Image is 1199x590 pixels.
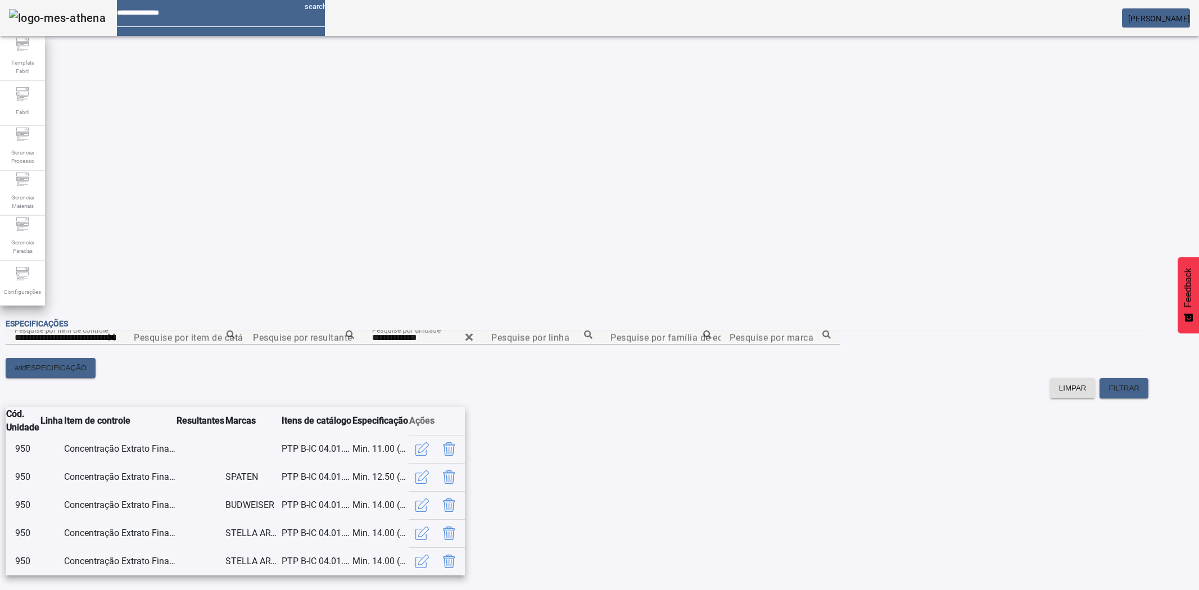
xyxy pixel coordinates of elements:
[1059,383,1087,394] span: LIMPAR
[352,435,409,463] td: Min. 11.00 (RITM18189481)
[436,548,463,575] button: Delete
[64,463,176,491] td: Concentração Extrato Final de Fervura
[1128,14,1190,23] span: [PERSON_NAME]
[6,55,39,79] span: Template Fabril
[281,463,352,491] td: PTP B-IC 04.01.01.05
[225,491,281,519] td: BUDWEISER
[1178,257,1199,333] button: Feedback - Mostrar pesquisa
[409,407,465,435] th: Ações
[1108,383,1139,394] span: FILTRAR
[6,319,68,328] span: Especificações
[491,332,569,343] mat-label: Pesquise por linha
[436,520,463,547] button: Delete
[436,464,463,491] button: Delete
[225,519,281,547] td: STELLA ARTOIS PURE GOLD
[6,435,40,463] td: 950
[730,331,831,344] input: Number
[6,491,40,519] td: 950
[6,190,39,214] span: Gerenciar Materiais
[15,331,116,344] input: Number
[352,463,409,491] td: Min. 12.50 (RITM18189481)
[352,519,409,547] td: Min. 14.00 (RITM18189594)
[1100,378,1148,398] button: FILTRAR
[64,519,176,547] td: Concentração Extrato Final de Fervura
[6,407,40,435] th: Cód. Unidade
[436,492,463,519] button: Delete
[281,547,352,575] td: PTP B-IC 04.01.01.05
[610,332,768,343] mat-label: Pesquise por família de equipamento
[352,547,409,575] td: Min. 14.00 (RITM18189594)
[12,105,33,120] span: Fabril
[281,519,352,547] td: PTP B-IC 04.01.01.05
[6,358,96,378] button: addESPECIFICAÇÃO
[26,362,87,374] span: ESPECIFICAÇÃO
[176,407,225,435] th: Resultantes
[225,407,281,435] th: Marcas
[352,407,409,435] th: Especificação
[372,326,441,334] mat-label: Pesquise por unidade
[225,463,281,491] td: SPATEN
[64,435,176,463] td: Concentração Extrato Final de Fervura
[372,331,473,344] input: Number
[1183,268,1193,307] span: Feedback
[15,326,108,334] mat-label: Pesquise por item de controle
[610,331,712,344] input: Number
[134,332,262,343] mat-label: Pesquise por item de catálogo
[6,463,40,491] td: 950
[281,491,352,519] td: PTP B-IC 04.01.01.05
[6,145,39,169] span: Gerenciar Processo
[6,519,40,547] td: 950
[1050,378,1096,398] button: LIMPAR
[253,332,352,343] mat-label: Pesquise por resultante
[6,547,40,575] td: 950
[64,547,176,575] td: Concentração Extrato Final de Fervura
[352,491,409,519] td: Min. 14.00 (RITM18189594)
[1,284,44,299] span: Configurações
[64,491,176,519] td: Concentração Extrato Final de Fervura
[281,435,352,463] td: PTP B-IC 04.01.01.05
[9,9,106,27] img: logo-mes-athena
[730,332,813,343] mat-label: Pesquise por marca
[64,407,176,435] th: Item de controle
[134,331,235,344] input: Number
[6,235,39,258] span: Gerenciar Paradas
[436,435,463,462] button: Delete
[40,407,64,435] th: Linha
[253,331,354,344] input: Number
[491,331,592,344] input: Number
[225,547,281,575] td: STELLA ARTOIS PURO MALTE
[281,407,352,435] th: Itens de catálogo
